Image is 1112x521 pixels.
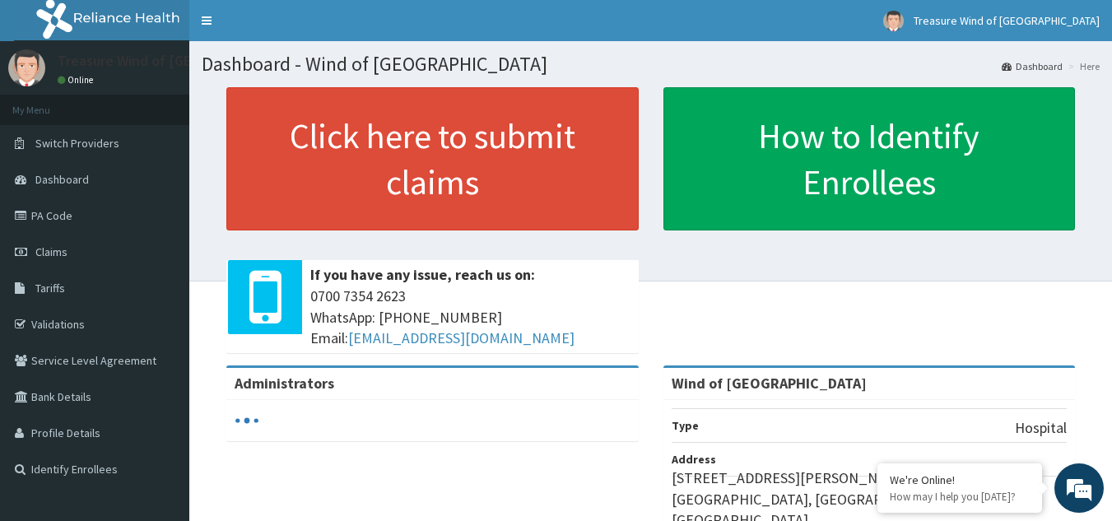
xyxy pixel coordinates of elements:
[35,172,89,187] span: Dashboard
[1002,59,1063,73] a: Dashboard
[672,374,867,393] strong: Wind of [GEOGRAPHIC_DATA]
[35,281,65,295] span: Tariffs
[310,286,630,349] span: 0700 7354 2623 WhatsApp: [PHONE_NUMBER] Email:
[226,87,639,230] a: Click here to submit claims
[202,53,1100,75] h1: Dashboard - Wind of [GEOGRAPHIC_DATA]
[35,244,67,259] span: Claims
[8,49,45,86] img: User Image
[1064,59,1100,73] li: Here
[310,265,535,284] b: If you have any issue, reach us on:
[348,328,575,347] a: [EMAIL_ADDRESS][DOMAIN_NAME]
[235,408,259,433] svg: audio-loading
[890,490,1030,504] p: How may I help you today?
[672,418,699,433] b: Type
[58,53,305,68] p: Treasure Wind of [GEOGRAPHIC_DATA]
[58,74,97,86] a: Online
[235,374,334,393] b: Administrators
[890,472,1030,487] div: We're Online!
[663,87,1076,230] a: How to Identify Enrollees
[883,11,904,31] img: User Image
[1015,417,1067,439] p: Hospital
[672,452,716,467] b: Address
[914,13,1100,28] span: Treasure Wind of [GEOGRAPHIC_DATA]
[35,136,119,151] span: Switch Providers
